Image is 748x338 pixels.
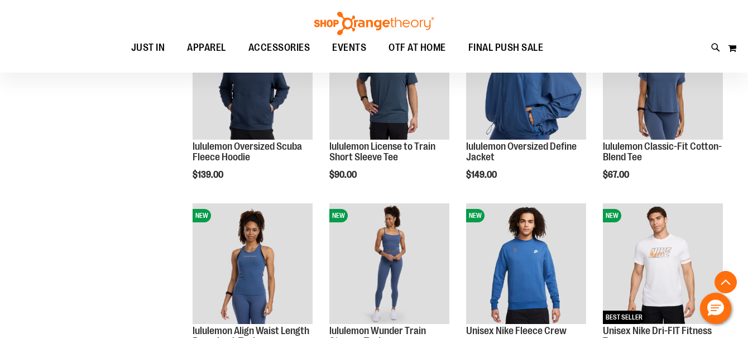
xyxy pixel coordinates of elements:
[193,203,313,325] a: lululemon Align Waist Length Racerback TankNEW
[187,13,318,208] div: product
[332,35,366,60] span: EVENTS
[700,293,731,324] button: Hello, have a question? Let’s chat.
[466,325,567,336] a: Unisex Nike Fleece Crew
[193,19,313,141] a: lululemon Oversized Scuba Fleece HoodieNEW
[377,35,457,61] a: OTF AT HOME
[466,170,498,180] span: $149.00
[329,19,449,139] img: lululemon License to Train Short Sleeve Tee
[466,19,586,141] a: lululemon Oversized Define JacketNEW
[193,209,211,222] span: NEW
[603,19,723,139] img: lululemon Classic-Fit Cotton-Blend Tee
[603,203,723,325] a: Unisex Nike Dri-FIT Fitness TeeNEWBEST SELLER
[603,19,723,141] a: lululemon Classic-Fit Cotton-Blend TeeNEW
[313,12,435,35] img: Shop Orangetheory
[457,35,555,61] a: FINAL PUSH SALE
[597,13,728,208] div: product
[187,35,226,60] span: APPAREL
[603,141,722,163] a: lululemon Classic-Fit Cotton-Blend Tee
[321,35,377,61] a: EVENTS
[603,203,723,323] img: Unisex Nike Dri-FIT Fitness Tee
[329,19,449,141] a: lululemon License to Train Short Sleeve TeeNEW
[193,170,225,180] span: $139.00
[193,141,302,163] a: lululemon Oversized Scuba Fleece Hoodie
[466,19,586,139] img: lululemon Oversized Define Jacket
[603,209,621,222] span: NEW
[131,35,165,60] span: JUST IN
[466,203,586,325] a: Unisex Nike Fleece CrewNEW
[120,35,176,60] a: JUST IN
[603,311,645,324] span: BEST SELLER
[329,209,348,222] span: NEW
[193,203,313,323] img: lululemon Align Waist Length Racerback Tank
[466,209,485,222] span: NEW
[329,170,358,180] span: $90.00
[603,170,631,180] span: $67.00
[468,35,544,60] span: FINAL PUSH SALE
[329,203,449,323] img: lululemon Wunder Train Strappy Tank
[329,141,435,163] a: lululemon License to Train Short Sleeve Tee
[329,203,449,325] a: lululemon Wunder Train Strappy TankNEW
[466,141,577,163] a: lululemon Oversized Define Jacket
[389,35,446,60] span: OTF AT HOME
[248,35,310,60] span: ACCESSORIES
[466,203,586,323] img: Unisex Nike Fleece Crew
[193,19,313,139] img: lululemon Oversized Scuba Fleece Hoodie
[237,35,322,61] a: ACCESSORIES
[461,13,592,208] div: product
[176,35,237,61] a: APPAREL
[715,271,737,293] button: Back To Top
[324,13,455,208] div: product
